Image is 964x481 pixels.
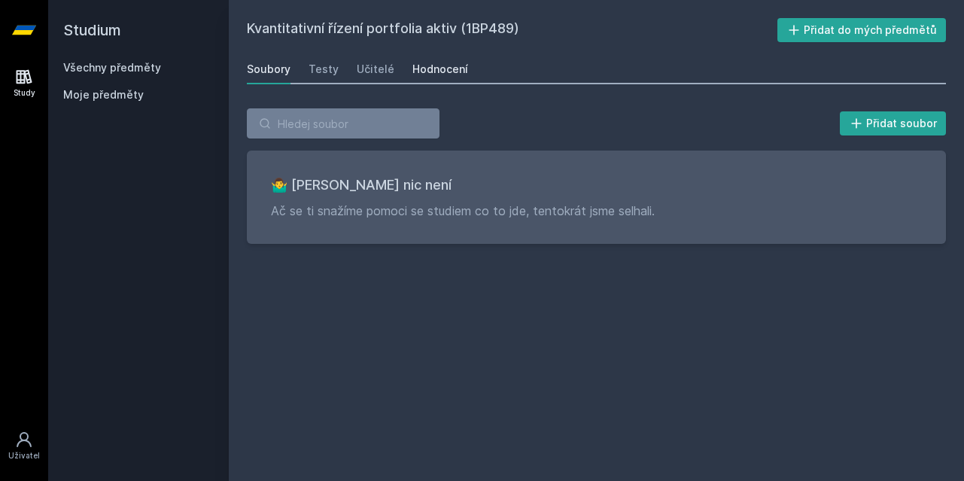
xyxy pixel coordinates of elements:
[412,62,468,77] div: Hodnocení
[3,60,45,106] a: Study
[777,18,947,42] button: Přidat do mých předmětů
[8,450,40,461] div: Uživatel
[63,87,144,102] span: Moje předměty
[357,54,394,84] a: Učitelé
[14,87,35,99] div: Study
[309,54,339,84] a: Testy
[247,62,290,77] div: Soubory
[247,54,290,84] a: Soubory
[247,18,777,42] h2: Kvantitativní řízení portfolia aktiv (1BP489)
[412,54,468,84] a: Hodnocení
[309,62,339,77] div: Testy
[63,61,161,74] a: Všechny předměty
[840,111,947,135] button: Přidat soubor
[247,108,439,139] input: Hledej soubor
[357,62,394,77] div: Učitelé
[271,175,922,196] h3: 🤷‍♂️ [PERSON_NAME] nic není
[3,423,45,469] a: Uživatel
[271,202,922,220] p: Ač se ti snažíme pomoci se studiem co to jde, tentokrát jsme selhali.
